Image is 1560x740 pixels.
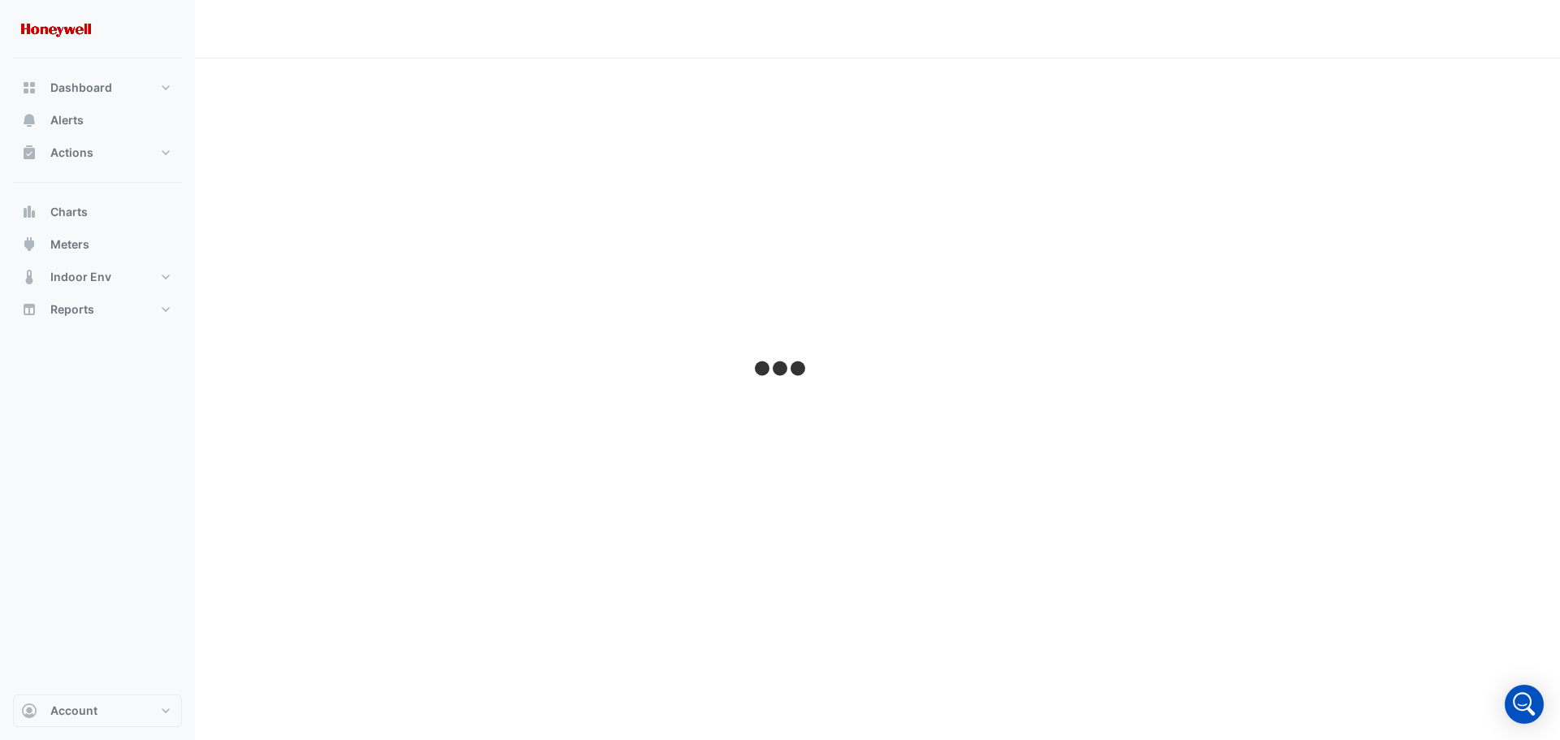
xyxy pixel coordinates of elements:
app-icon: Charts [21,204,37,220]
div: Open Intercom Messenger [1505,685,1544,724]
span: Meters [50,236,89,253]
button: Meters [13,228,182,261]
span: Alerts [50,112,84,128]
span: Actions [50,145,93,161]
button: Charts [13,196,182,228]
button: Actions [13,136,182,169]
app-icon: Alerts [21,112,37,128]
button: Account [13,695,182,727]
button: Dashboard [13,71,182,104]
app-icon: Meters [21,236,37,253]
button: Reports [13,293,182,326]
span: Indoor Env [50,269,111,285]
span: Charts [50,204,88,220]
span: Reports [50,301,94,318]
app-icon: Actions [21,145,37,161]
app-icon: Dashboard [21,80,37,96]
span: Dashboard [50,80,112,96]
img: Company Logo [19,13,93,45]
button: Alerts [13,104,182,136]
app-icon: Reports [21,301,37,318]
span: Account [50,703,97,719]
button: Indoor Env [13,261,182,293]
app-icon: Indoor Env [21,269,37,285]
